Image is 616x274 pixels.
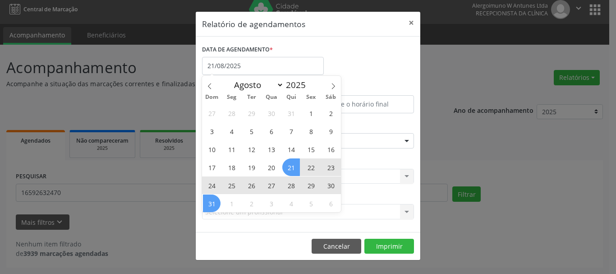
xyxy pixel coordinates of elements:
[223,195,240,212] span: Setembro 1, 2025
[203,195,221,212] span: Agosto 31, 2025
[282,122,300,140] span: Agosto 7, 2025
[310,81,414,95] label: ATÉ
[242,94,262,100] span: Ter
[321,94,341,100] span: Sáb
[203,104,221,122] span: Julho 27, 2025
[282,140,300,158] span: Agosto 14, 2025
[262,195,280,212] span: Setembro 3, 2025
[202,43,273,57] label: DATA DE AGENDAMENTO
[302,140,320,158] span: Agosto 15, 2025
[322,122,340,140] span: Agosto 9, 2025
[243,140,260,158] span: Agosto 12, 2025
[322,158,340,176] span: Agosto 23, 2025
[203,176,221,194] span: Agosto 24, 2025
[262,122,280,140] span: Agosto 6, 2025
[302,195,320,212] span: Setembro 5, 2025
[262,94,281,100] span: Qua
[312,239,361,254] button: Cancelar
[262,158,280,176] span: Agosto 20, 2025
[402,12,420,34] button: Close
[262,104,280,122] span: Julho 30, 2025
[364,239,414,254] button: Imprimir
[223,104,240,122] span: Julho 28, 2025
[243,158,260,176] span: Agosto 19, 2025
[223,140,240,158] span: Agosto 11, 2025
[284,79,313,91] input: Year
[281,94,301,100] span: Qui
[282,158,300,176] span: Agosto 21, 2025
[282,195,300,212] span: Setembro 4, 2025
[322,176,340,194] span: Agosto 30, 2025
[302,122,320,140] span: Agosto 8, 2025
[202,57,324,75] input: Selecione uma data ou intervalo
[243,176,260,194] span: Agosto 26, 2025
[202,18,305,30] h5: Relatório de agendamentos
[322,140,340,158] span: Agosto 16, 2025
[223,158,240,176] span: Agosto 18, 2025
[302,176,320,194] span: Agosto 29, 2025
[223,176,240,194] span: Agosto 25, 2025
[322,104,340,122] span: Agosto 2, 2025
[310,95,414,113] input: Selecione o horário final
[203,158,221,176] span: Agosto 17, 2025
[262,140,280,158] span: Agosto 13, 2025
[243,122,260,140] span: Agosto 5, 2025
[282,104,300,122] span: Julho 31, 2025
[243,104,260,122] span: Julho 29, 2025
[202,94,222,100] span: Dom
[223,122,240,140] span: Agosto 4, 2025
[203,140,221,158] span: Agosto 10, 2025
[302,104,320,122] span: Agosto 1, 2025
[301,94,321,100] span: Sex
[322,195,340,212] span: Setembro 6, 2025
[230,79,284,91] select: Month
[203,122,221,140] span: Agosto 3, 2025
[282,176,300,194] span: Agosto 28, 2025
[222,94,242,100] span: Seg
[243,195,260,212] span: Setembro 2, 2025
[302,158,320,176] span: Agosto 22, 2025
[262,176,280,194] span: Agosto 27, 2025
